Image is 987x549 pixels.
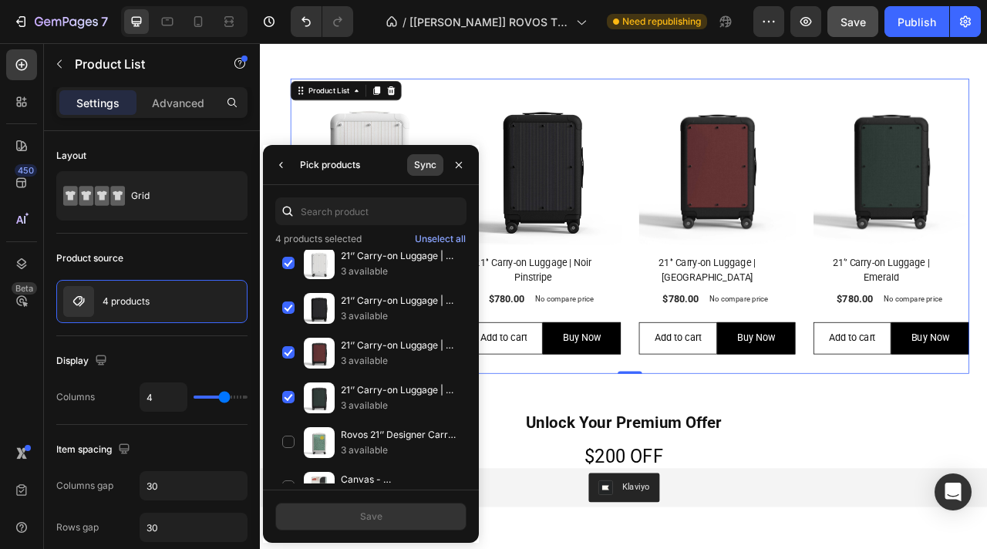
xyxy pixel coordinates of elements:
p: 4 products [103,296,150,307]
p: 21‘’ Carry-on Luggage | [GEOGRAPHIC_DATA] [341,338,460,353]
iframe: Design area [260,43,987,549]
span: Save [840,15,866,29]
span: $200 OFF [413,512,513,539]
strong: Unlock Your Premium Offer [338,471,588,494]
button: Unselect all [414,231,467,247]
p: Advanced [152,95,204,111]
div: Product source [56,251,123,265]
img: collections [304,338,335,369]
a: 21‘’ Carry-on Luggage | Emerald [704,268,878,308]
span: / [403,14,406,30]
p: No compare price [571,321,645,330]
input: Auto [140,514,247,541]
p: No compare price [350,321,424,330]
div: Columns [56,390,95,404]
p: 3 available [341,308,460,324]
input: Auto [140,383,187,411]
p: Rovos 21‘’ Designer Carry-on Luggage | Sun Drop - [PERSON_NAME] [341,427,460,443]
div: Add to cart [280,364,339,386]
div: Rows gap [56,520,99,534]
p: 7 [101,12,108,31]
div: Beta [12,282,37,295]
p: Product List [75,55,206,73]
div: Add to cart [502,364,561,386]
p: 3 available [341,353,460,369]
a: 21‘’ Carry-on Luggage | Emerald [704,57,903,256]
button: Add to cart [704,355,803,396]
p: 21‘’ Carry-on Luggage | Emerald [341,382,460,398]
a: 21‘’ Carry-on Luggage | Noir Pinstripe [261,57,460,256]
button: Save [275,503,467,530]
p: 4 products selected [275,231,362,247]
div: Pick products [300,158,360,172]
div: Columns gap [56,479,113,493]
p: 21‘’ Carry-on Luggage | Ivory Pinstripe [341,248,460,264]
img: collections [304,472,335,503]
div: Sync [414,158,436,172]
input: Auto [140,472,247,500]
div: 450 [15,164,37,177]
div: Grid [131,178,225,214]
p: 3 available [341,443,460,458]
p: 21‘’ Carry-on Luggage | Noir Pinstripe [341,293,460,308]
button: Save [827,6,878,37]
div: Buy Now [607,364,655,386]
button: Publish [884,6,949,37]
div: $780.00 [733,315,781,336]
p: 3 available [341,398,460,413]
div: Product List [58,53,116,67]
button: Sync [407,154,443,176]
img: collections [304,382,335,413]
p: Canvas - [GEOGRAPHIC_DATA] [341,472,460,487]
div: Display [56,351,110,372]
span: [[PERSON_NAME]] ROVOS TRAVEL [409,14,570,30]
div: Undo/Redo [291,6,353,37]
div: Add to cart [723,364,783,386]
p: Settings [76,95,120,111]
button: Add to cart [261,355,360,396]
a: 21‘’ Carry-on Luggage | Bordeaux [482,57,681,256]
p: No compare price [793,321,867,330]
div: $780.00 [289,315,338,336]
button: Buy Now [359,355,459,396]
div: Publish [898,14,936,30]
div: Item spacing [56,440,133,460]
input: Search product [275,197,467,225]
div: Save [360,510,382,524]
div: Layout [56,149,86,163]
img: collections [304,427,335,458]
img: product feature img [63,286,94,317]
div: Buy Now [385,364,433,386]
span: Need republishing [622,15,701,29]
button: 7 [6,6,115,37]
a: 21‘’ Carry-on Luggage | Noir Pinstripe [261,268,435,308]
button: Buy Now [803,355,902,396]
button: Add to cart [482,355,581,396]
button: Buy Now [581,355,681,396]
p: 3 available [341,264,460,279]
div: Unselect all [415,232,466,246]
img: collections [304,248,335,279]
div: Buy Now [828,364,877,386]
a: 21‘’ Carry-on Luggage | [GEOGRAPHIC_DATA] [482,268,656,308]
div: Open Intercom Messenger [935,473,972,510]
img: collections [304,293,335,324]
div: $780.00 [510,315,559,336]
